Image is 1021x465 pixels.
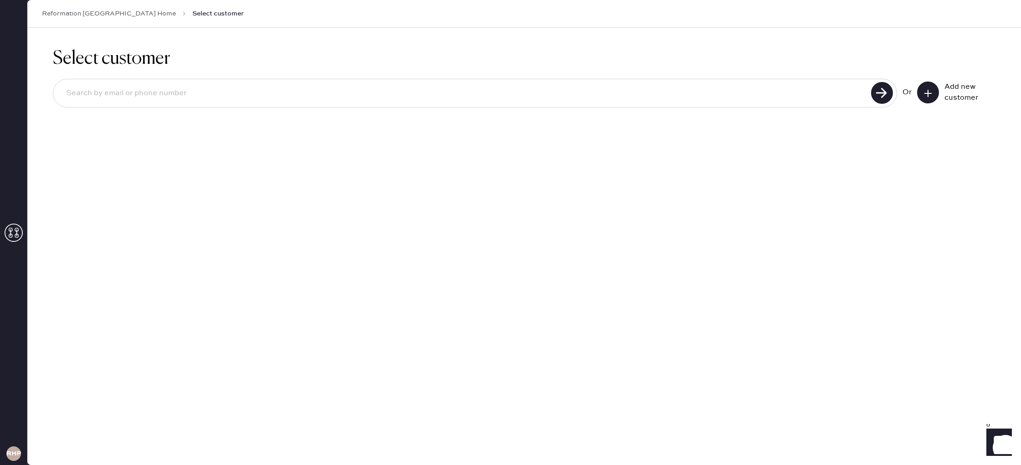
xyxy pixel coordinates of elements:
[978,424,1017,463] iframe: Front Chat
[42,9,176,18] a: Reformation [GEOGRAPHIC_DATA] Home
[192,9,244,18] span: Select customer
[944,82,990,103] div: Add new customer
[53,48,995,70] h1: Select customer
[59,83,868,104] input: Search by email or phone number
[6,450,21,457] h3: RHPA
[902,87,912,98] div: Or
